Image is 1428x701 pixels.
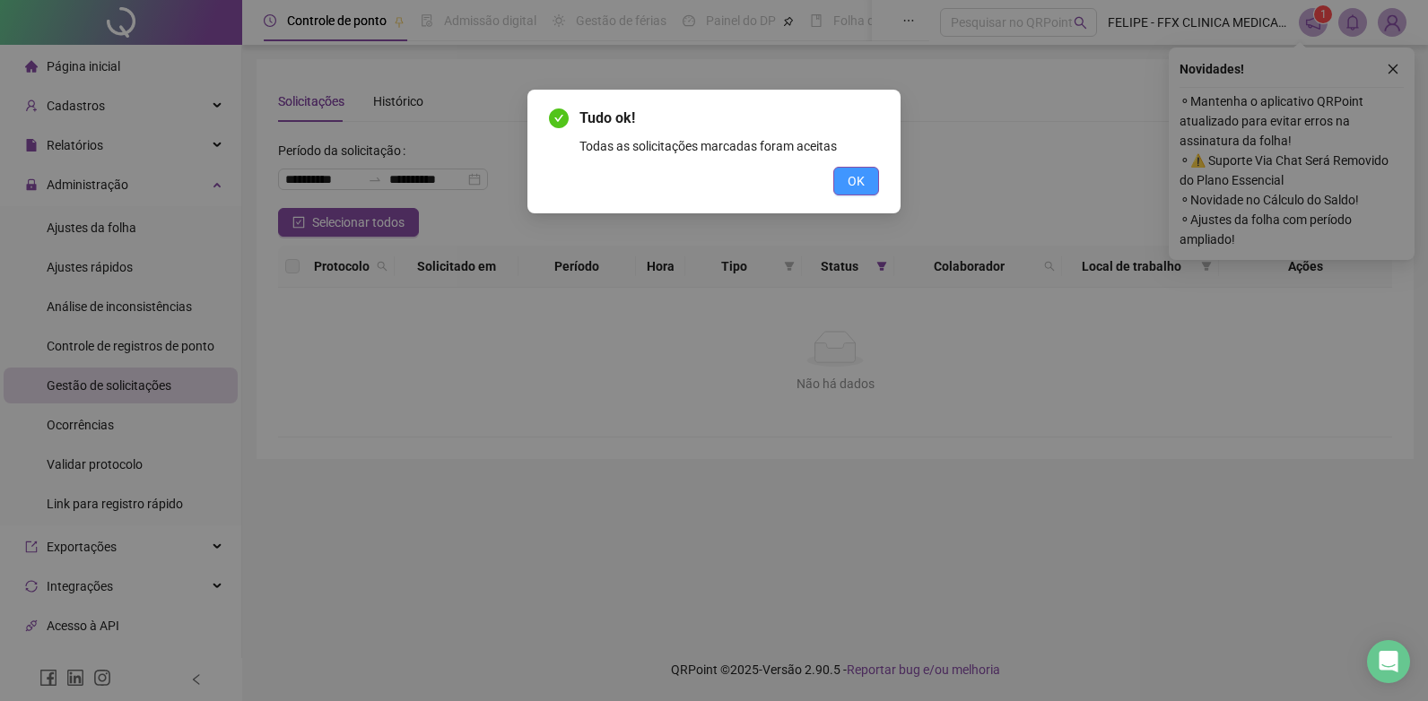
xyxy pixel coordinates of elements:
[549,108,569,128] span: check-circle
[579,108,879,129] span: Tudo ok!
[1367,640,1410,683] div: Open Intercom Messenger
[579,136,879,156] div: Todas as solicitações marcadas foram aceitas
[833,167,879,195] button: OK
[848,171,865,191] span: OK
